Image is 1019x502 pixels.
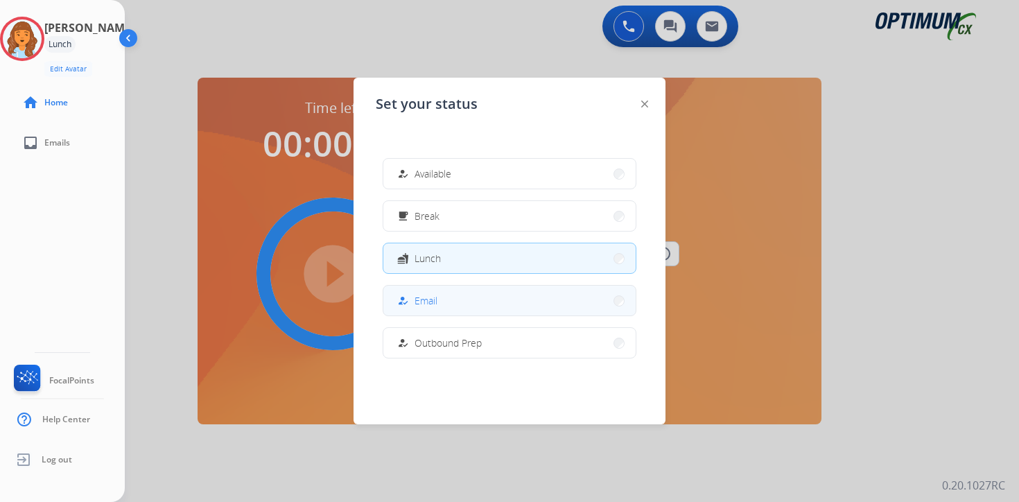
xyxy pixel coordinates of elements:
[376,94,478,114] span: Set your status
[22,135,39,151] mat-icon: inbox
[11,365,94,397] a: FocalPoints
[383,159,636,189] button: Available
[415,336,482,350] span: Outbound Prep
[44,61,92,77] button: Edit Avatar
[415,209,439,223] span: Break
[383,328,636,358] button: Outbound Prep
[42,454,72,465] span: Log out
[42,414,90,425] span: Help Center
[415,251,441,266] span: Lunch
[383,286,636,315] button: Email
[44,36,76,53] div: Lunch
[397,252,409,264] mat-icon: fastfood
[44,19,134,36] h3: [PERSON_NAME]
[3,19,42,58] img: avatar
[415,293,437,308] span: Email
[49,375,94,386] span: FocalPoints
[383,243,636,273] button: Lunch
[415,166,451,181] span: Available
[44,97,68,108] span: Home
[397,337,409,349] mat-icon: how_to_reg
[641,101,648,107] img: close-button
[44,137,70,148] span: Emails
[383,201,636,231] button: Break
[397,295,409,306] mat-icon: how_to_reg
[22,94,39,111] mat-icon: home
[942,477,1005,494] p: 0.20.1027RC
[397,210,409,222] mat-icon: free_breakfast
[397,168,409,180] mat-icon: how_to_reg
